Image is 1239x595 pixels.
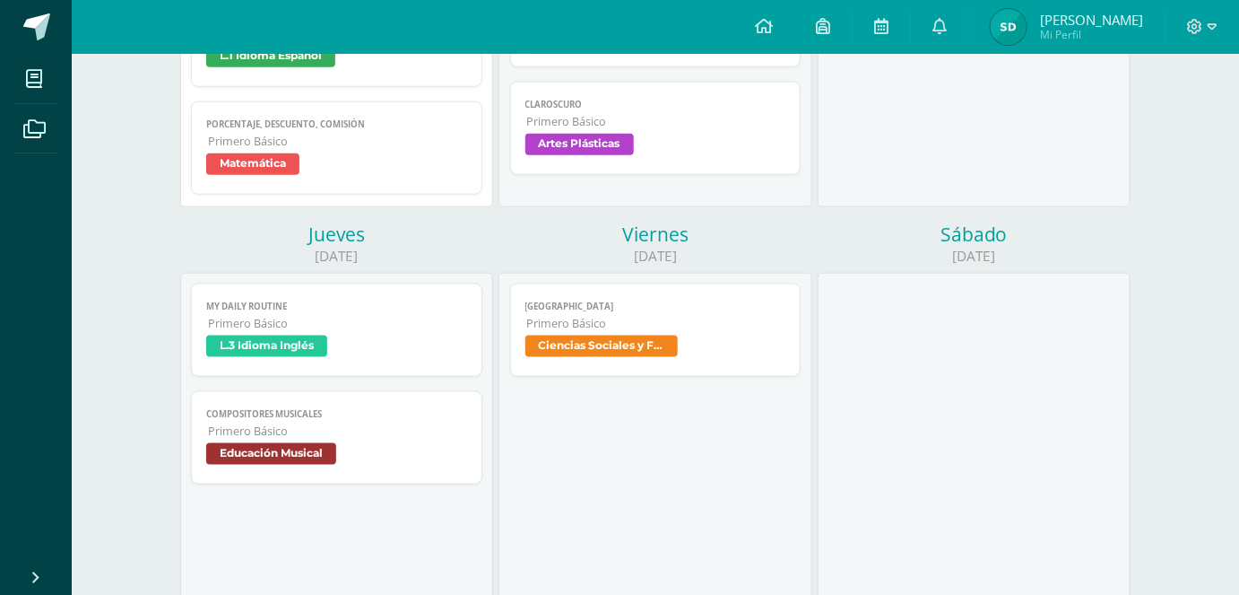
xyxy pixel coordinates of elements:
span: Compositores musicales [206,408,467,420]
span: [GEOGRAPHIC_DATA] [525,301,786,312]
a: [GEOGRAPHIC_DATA]Primero BásicoCiencias Sociales y Formación Ciudadana [510,284,801,377]
span: L.1 Idioma Español [206,46,335,67]
span: Primero Básico [527,316,786,331]
div: Viernes [498,222,811,247]
a: Porcentaje, Descuento, ComisiónPrimero BásicoMatemática [191,101,482,195]
span: Primero Básico [208,316,467,331]
a: ClaroscuroPrimero BásicoArtes Plásticas [510,82,801,175]
span: Primero Básico [208,424,467,439]
span: Claroscuro [525,99,786,110]
span: MY DAILY ROUTINE [206,301,467,312]
span: Educación Musical [206,443,336,465]
span: Mi Perfil [1040,27,1143,42]
span: Ciencias Sociales y Formación Ciudadana [525,336,678,357]
span: Primero Básico [527,114,786,129]
span: Artes Plásticas [525,134,634,155]
a: MY DAILY ROUTINEPrimero BásicoL.3 Idioma Inglés [191,284,482,377]
span: L.3 Idioma Inglés [206,336,327,357]
div: [DATE] [180,247,493,266]
div: Sábado [818,222,1131,247]
div: Jueves [180,222,493,247]
span: Primero Básico [208,134,467,149]
a: Compositores musicalesPrimero BásicoEducación Musical [191,391,482,485]
div: [DATE] [498,247,811,266]
span: Matemática [206,153,299,175]
img: aa8853b816ed7211d9857dd776a2b768.png [991,9,1027,45]
div: [DATE] [818,247,1131,266]
span: [PERSON_NAME] [1040,11,1143,29]
span: Porcentaje, Descuento, Comisión [206,118,467,130]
